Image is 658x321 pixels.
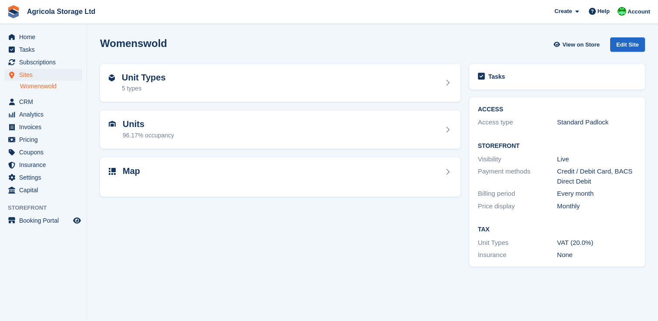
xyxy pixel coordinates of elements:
[478,250,557,260] div: Insurance
[557,117,636,127] div: Standard Padlock
[19,214,71,227] span: Booking Portal
[19,184,71,196] span: Capital
[610,37,645,55] a: Edit Site
[19,159,71,171] span: Insurance
[4,184,82,196] a: menu
[100,110,461,149] a: Units 96.17% occupancy
[123,131,174,140] div: 96.17% occupancy
[19,31,71,43] span: Home
[4,171,82,184] a: menu
[122,73,166,83] h2: Unit Types
[123,166,140,176] h2: Map
[488,73,505,80] h2: Tasks
[19,96,71,108] span: CRM
[4,108,82,120] a: menu
[598,7,610,16] span: Help
[19,146,71,158] span: Coupons
[557,238,636,248] div: VAT (20.0%)
[8,204,87,212] span: Storefront
[610,37,645,52] div: Edit Site
[4,31,82,43] a: menu
[19,121,71,133] span: Invoices
[19,108,71,120] span: Analytics
[109,121,116,127] img: unit-icn-7be61d7bf1b0ce9d3e12c5938cc71ed9869f7b940bace4675aadf7bd6d80202e.svg
[100,157,461,197] a: Map
[19,56,71,68] span: Subscriptions
[478,238,557,248] div: Unit Types
[4,69,82,81] a: menu
[123,119,174,129] h2: Units
[554,7,572,16] span: Create
[4,134,82,146] a: menu
[72,215,82,226] a: Preview store
[109,168,116,175] img: map-icn-33ee37083ee616e46c38cad1a60f524a97daa1e2b2c8c0bc3eb3415660979fc1.svg
[557,201,636,211] div: Monthly
[4,146,82,158] a: menu
[478,117,557,127] div: Access type
[4,214,82,227] a: menu
[100,64,461,102] a: Unit Types 5 types
[19,171,71,184] span: Settings
[122,84,166,93] div: 5 types
[557,167,636,186] div: Credit / Debit Card, BACS Direct Debit
[19,134,71,146] span: Pricing
[4,159,82,171] a: menu
[7,5,20,18] img: stora-icon-8386f47178a22dfd0bd8f6a31ec36ba5ce8667c1dd55bd0f319d3a0aa187defe.svg
[19,69,71,81] span: Sites
[557,154,636,164] div: Live
[552,37,603,52] a: View on Store
[4,56,82,68] a: menu
[478,154,557,164] div: Visibility
[109,74,115,81] img: unit-type-icn-2b2737a686de81e16bb02015468b77c625bbabd49415b5ef34ead5e3b44a266d.svg
[628,7,650,16] span: Account
[618,7,626,16] img: Tania Davies
[4,96,82,108] a: menu
[557,250,636,260] div: None
[478,106,636,113] h2: ACCESS
[478,189,557,199] div: Billing period
[23,4,99,19] a: Agricola Storage Ltd
[478,143,636,150] h2: Storefront
[100,37,167,49] h2: Womenswold
[562,40,600,49] span: View on Store
[557,189,636,199] div: Every month
[19,43,71,56] span: Tasks
[478,201,557,211] div: Price display
[4,43,82,56] a: menu
[478,167,557,186] div: Payment methods
[478,226,636,233] h2: Tax
[20,82,82,90] a: Womenswold
[4,121,82,133] a: menu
